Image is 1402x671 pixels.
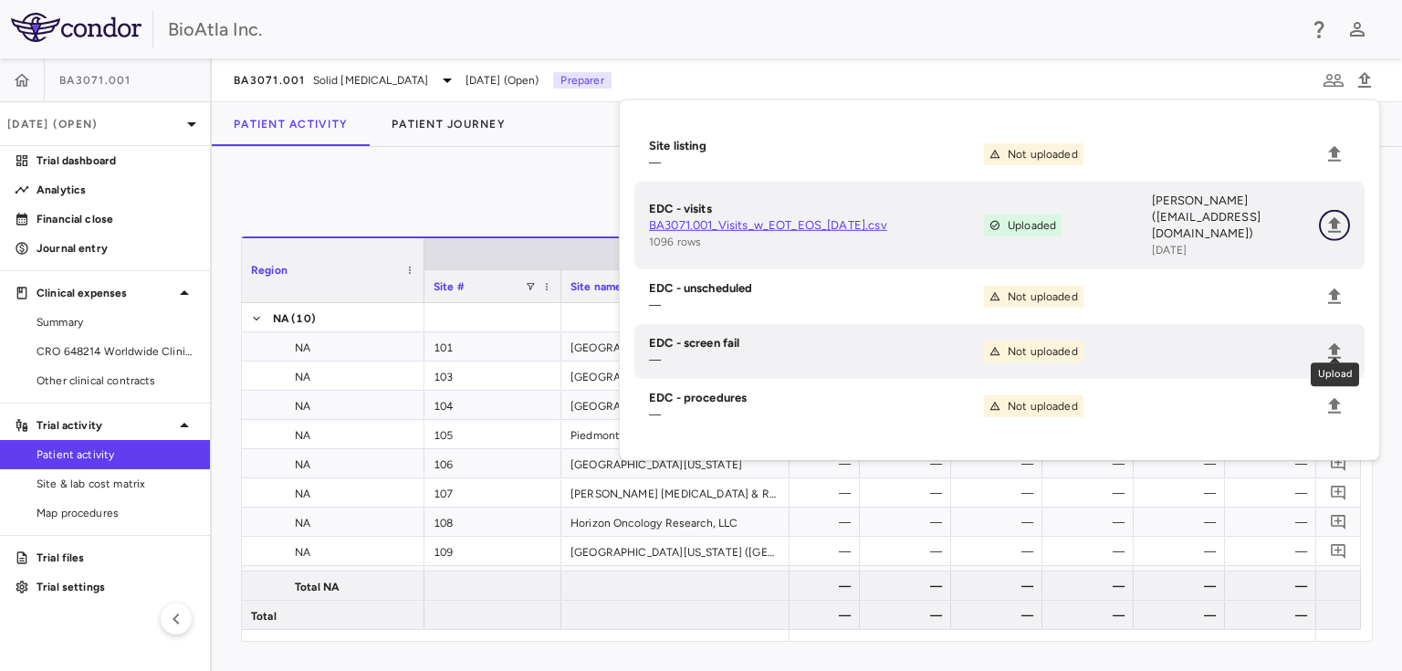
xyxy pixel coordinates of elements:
[968,478,1033,508] div: —
[1319,336,1350,367] span: Upload
[1152,193,1320,242] p: [PERSON_NAME] ([EMAIL_ADDRESS][DOMAIN_NAME])
[1326,568,1351,592] button: Add comment
[295,421,310,450] span: NA
[1059,537,1125,566] div: —
[876,478,942,508] div: —
[37,182,195,198] p: Analytics
[968,449,1033,478] div: —
[1326,451,1351,476] button: Add comment
[295,538,310,567] span: NA
[1150,537,1216,566] div: —
[1326,539,1351,563] button: Add comment
[1059,508,1125,537] div: —
[1319,391,1350,422] span: Upload
[37,372,195,389] span: Other clinical contracts
[295,479,310,508] span: NA
[37,446,195,463] span: Patient activity
[1241,537,1307,566] div: —
[424,391,561,419] div: 104
[785,508,851,537] div: —
[649,280,984,297] h6: EDC - unscheduled
[1319,281,1350,312] span: Upload
[251,264,288,277] span: Region
[234,73,306,88] span: BA3071.001
[561,449,790,477] div: [GEOGRAPHIC_DATA][US_STATE]
[1330,484,1347,501] svg: Add comment
[1150,449,1216,478] div: —
[1150,478,1216,508] div: —
[466,72,539,89] span: [DATE] (Open)
[1330,542,1347,560] svg: Add comment
[273,304,289,333] span: NA
[424,332,561,361] div: 101
[37,211,195,227] p: Financial close
[295,333,310,362] span: NA
[7,116,181,132] p: [DATE] (Open)
[295,572,340,602] span: Total NA
[968,537,1033,566] div: —
[570,280,622,293] span: Site name
[424,508,561,536] div: 108
[1008,288,1078,305] span: Not uploaded
[1059,601,1125,630] div: —
[370,102,528,146] button: Patient Journey
[37,579,195,595] p: Trial settings
[1319,210,1350,241] span: Upload
[295,450,310,479] span: NA
[1150,508,1216,537] div: —
[785,601,851,630] div: —
[168,16,1296,43] div: BioAtla Inc.
[291,304,316,333] span: (10)
[1152,244,1188,257] span: [DATE]
[37,314,195,330] span: Summary
[968,601,1033,630] div: —
[561,508,790,536] div: Horizon Oncology Research, LLC
[785,478,851,508] div: —
[876,508,942,537] div: —
[37,476,195,492] span: Site & lab cost matrix
[59,73,131,88] span: BA3071.001
[561,478,790,507] div: [PERSON_NAME] [MEDICAL_DATA] & Research Center
[785,571,851,601] div: —
[1008,146,1078,163] span: Not uploaded
[561,537,790,565] div: [GEOGRAPHIC_DATA][US_STATE] ([GEOGRAPHIC_DATA]) - [PERSON_NAME][GEOGRAPHIC_DATA][MEDICAL_DATA]
[1319,139,1350,170] span: Upload
[1326,509,1351,534] button: Add comment
[649,201,984,217] h6: EDC - visits
[37,550,195,566] p: Trial files
[424,420,561,448] div: 105
[1241,449,1307,478] div: —
[37,240,195,257] p: Journal entry
[649,299,661,311] span: —
[561,332,790,361] div: [GEOGRAPHIC_DATA]
[561,420,790,448] div: Piedmont Healthcare
[37,505,195,521] span: Map procedures
[37,343,195,360] span: CRO 648214 Worldwide Clinical Trials Holdings, Inc.
[313,72,429,89] span: Solid [MEDICAL_DATA]
[649,335,984,351] h6: EDC - screen fail
[1059,571,1125,601] div: —
[649,156,661,169] span: —
[1311,362,1359,386] div: Upload
[1150,601,1216,630] div: —
[1326,480,1351,505] button: Add comment
[649,390,984,406] h6: EDC - procedures
[1059,478,1125,508] div: —
[876,601,942,630] div: —
[434,280,465,293] span: Site #
[876,571,942,601] div: —
[1008,398,1078,414] span: Not uploaded
[968,571,1033,601] div: —
[1008,343,1078,360] span: Not uploaded
[295,362,310,392] span: NA
[1330,513,1347,530] svg: Add comment
[649,353,661,366] span: —
[424,449,561,477] div: 106
[37,152,195,169] p: Trial dashboard
[553,72,611,89] p: Preparer
[876,537,942,566] div: —
[424,362,561,390] div: 103
[424,566,561,594] div: 111
[1241,601,1307,630] div: —
[1241,571,1307,601] div: —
